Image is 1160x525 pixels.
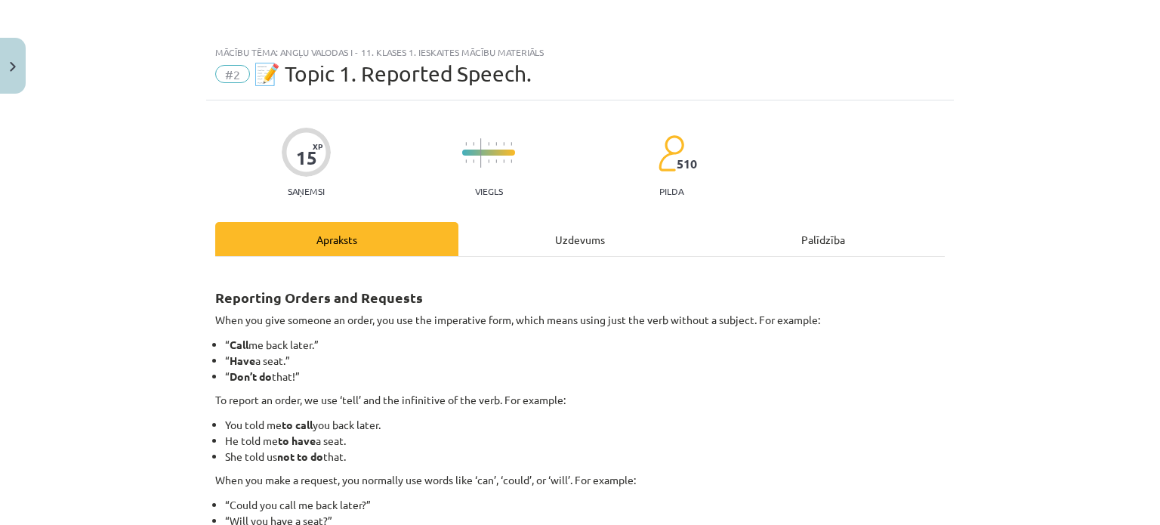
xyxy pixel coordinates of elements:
span: #2 [215,65,250,83]
img: icon-short-line-57e1e144782c952c97e751825c79c345078a6d821885a25fce030b3d8c18986b.svg [488,142,489,146]
strong: to call [282,418,313,431]
li: He told me a seat. [225,433,945,449]
img: icon-short-line-57e1e144782c952c97e751825c79c345078a6d821885a25fce030b3d8c18986b.svg [473,159,474,163]
img: icon-short-line-57e1e144782c952c97e751825c79c345078a6d821885a25fce030b3d8c18986b.svg [495,159,497,163]
span: 510 [677,157,697,171]
li: “ a seat.” [225,353,945,369]
li: She told us that. [225,449,945,465]
p: Saņemsi [282,186,331,196]
div: 15 [296,147,317,168]
img: icon-short-line-57e1e144782c952c97e751825c79c345078a6d821885a25fce030b3d8c18986b.svg [488,159,489,163]
li: “ me back later.” [225,337,945,353]
div: Palīdzība [702,222,945,256]
img: icon-long-line-d9ea69661e0d244f92f715978eff75569469978d946b2353a9bb055b3ed8787d.svg [480,138,482,168]
li: You told me you back later. [225,417,945,433]
img: students-c634bb4e5e11cddfef0936a35e636f08e4e9abd3cc4e673bd6f9a4125e45ecb1.svg [658,134,684,172]
span: 📝 Topic 1. Reported Speech. [254,61,532,86]
p: Viegls [475,186,503,196]
img: icon-short-line-57e1e144782c952c97e751825c79c345078a6d821885a25fce030b3d8c18986b.svg [465,142,467,146]
span: XP [313,142,322,150]
li: “ that!” [225,369,945,384]
strong: not to do [277,449,323,463]
strong: Don’t do [230,369,272,383]
img: icon-close-lesson-0947bae3869378f0d4975bcd49f059093ad1ed9edebbc8119c70593378902aed.svg [10,62,16,72]
strong: Have [230,354,255,367]
p: To report an order, we use ‘tell’ and the infinitive of the verb. For example: [215,392,945,408]
img: icon-short-line-57e1e144782c952c97e751825c79c345078a6d821885a25fce030b3d8c18986b.svg [465,159,467,163]
div: Uzdevums [458,222,702,256]
img: icon-short-line-57e1e144782c952c97e751825c79c345078a6d821885a25fce030b3d8c18986b.svg [503,159,504,163]
img: icon-short-line-57e1e144782c952c97e751825c79c345078a6d821885a25fce030b3d8c18986b.svg [511,142,512,146]
p: pilda [659,186,683,196]
p: When you give someone an order, you use the imperative form, which means using just the verb with... [215,312,945,328]
li: “Could you call me back later?” [225,497,945,513]
img: icon-short-line-57e1e144782c952c97e751825c79c345078a6d821885a25fce030b3d8c18986b.svg [473,142,474,146]
strong: Call [230,338,248,351]
img: icon-short-line-57e1e144782c952c97e751825c79c345078a6d821885a25fce030b3d8c18986b.svg [495,142,497,146]
img: icon-short-line-57e1e144782c952c97e751825c79c345078a6d821885a25fce030b3d8c18986b.svg [511,159,512,163]
img: icon-short-line-57e1e144782c952c97e751825c79c345078a6d821885a25fce030b3d8c18986b.svg [503,142,504,146]
strong: Reporting Orders and Requests [215,289,423,306]
div: Apraksts [215,222,458,256]
div: Mācību tēma: Angļu valodas i - 11. klases 1. ieskaites mācību materiāls [215,47,945,57]
p: When you make a request, you normally use words like ‘can’, ‘could’, or ‘will’. For example: [215,472,945,488]
strong: to have [278,434,316,447]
